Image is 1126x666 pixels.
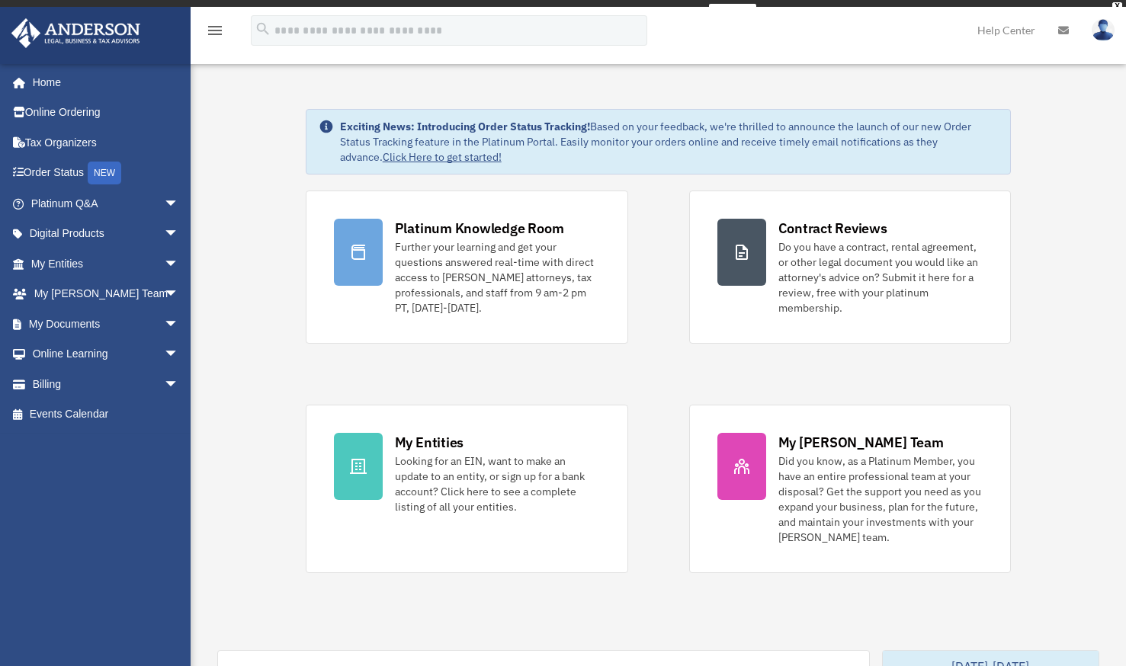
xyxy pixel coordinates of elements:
img: User Pic [1092,19,1115,41]
a: survey [709,4,756,22]
a: My Entitiesarrow_drop_down [11,248,202,279]
div: close [1112,2,1122,11]
div: Based on your feedback, we're thrilled to announce the launch of our new Order Status Tracking fe... [340,119,999,165]
a: Online Learningarrow_drop_down [11,339,202,370]
a: Events Calendar [11,399,202,430]
a: Home [11,67,194,98]
div: Do you have a contract, rental agreement, or other legal document you would like an attorney's ad... [778,239,983,315]
span: arrow_drop_down [164,188,194,219]
a: My [PERSON_NAME] Team Did you know, as a Platinum Member, you have an entire professional team at... [689,405,1012,573]
div: Contract Reviews [778,219,887,238]
img: Anderson Advisors Platinum Portal [7,18,145,48]
a: menu [206,27,224,40]
span: arrow_drop_down [164,279,194,310]
a: My Entities Looking for an EIN, want to make an update to an entity, or sign up for a bank accoun... [306,405,628,573]
a: Billingarrow_drop_down [11,369,202,399]
div: Further your learning and get your questions answered real-time with direct access to [PERSON_NAM... [395,239,600,315]
span: arrow_drop_down [164,339,194,370]
span: arrow_drop_down [164,248,194,280]
a: Online Ordering [11,98,202,128]
div: Did you know, as a Platinum Member, you have an entire professional team at your disposal? Get th... [778,453,983,545]
i: search [255,21,271,37]
a: Platinum Q&Aarrow_drop_down [11,188,202,219]
div: Platinum Knowledge Room [395,219,564,238]
div: Looking for an EIN, want to make an update to an entity, or sign up for a bank account? Click her... [395,453,600,514]
span: arrow_drop_down [164,309,194,340]
a: My [PERSON_NAME] Teamarrow_drop_down [11,279,202,309]
a: Platinum Knowledge Room Further your learning and get your questions answered real-time with dire... [306,191,628,344]
a: Order StatusNEW [11,158,202,189]
a: Contract Reviews Do you have a contract, rental agreement, or other legal document you would like... [689,191,1012,344]
span: arrow_drop_down [164,369,194,400]
a: My Documentsarrow_drop_down [11,309,202,339]
div: Get a chance to win 6 months of Platinum for free just by filling out this [370,4,703,22]
a: Click Here to get started! [383,150,502,164]
span: arrow_drop_down [164,219,194,250]
a: Tax Organizers [11,127,202,158]
a: Digital Productsarrow_drop_down [11,219,202,249]
div: My Entities [395,433,464,452]
i: menu [206,21,224,40]
strong: Exciting News: Introducing Order Status Tracking! [340,120,590,133]
div: NEW [88,162,121,184]
div: My [PERSON_NAME] Team [778,433,944,452]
